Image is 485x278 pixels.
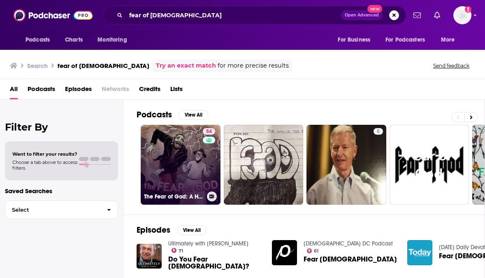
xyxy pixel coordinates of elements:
h2: Podcasts [137,110,172,120]
a: Do You Fear God? [168,256,262,270]
span: 5 [377,128,380,136]
button: View All [177,225,207,235]
a: Credits [139,82,160,99]
span: Choose a tab above to access filters. [12,159,77,171]
a: Passion City Church DC Podcast [304,240,393,247]
a: Fear God [304,256,397,263]
span: for more precise results [218,61,289,70]
h2: Filter By [5,121,118,133]
button: View All [179,110,208,120]
img: User Profile [453,6,471,24]
h3: fear of [DEMOGRAPHIC_DATA] [58,62,149,70]
span: 61 [314,249,318,253]
span: Monitoring [97,34,127,46]
button: Send feedback [431,62,472,69]
span: For Podcasters [385,34,425,46]
a: EpisodesView All [137,225,207,235]
a: All [10,82,18,99]
h3: Search [27,62,48,70]
img: Fear God [272,240,297,265]
a: Episodes [65,82,92,99]
button: open menu [380,32,437,48]
button: Select [5,201,118,219]
span: Want to filter your results? [12,151,77,157]
span: Do You Fear [DEMOGRAPHIC_DATA]? [168,256,262,270]
div: Search podcasts, credits, & more... [103,6,406,25]
a: Show notifications dropdown [410,8,424,22]
a: 61 [307,248,319,253]
h3: The Fear of God: A Horror Movie Podcast [144,193,204,200]
img: Do You Fear God? [137,244,162,269]
span: For Business [338,34,370,46]
h2: Episodes [137,225,170,235]
a: Show notifications dropdown [431,8,443,22]
a: Try an exact match [156,61,216,70]
button: open menu [332,32,381,48]
span: Networks [102,82,129,99]
span: 54 [206,128,212,136]
span: Podcasts [26,34,50,46]
svg: Add a profile image [465,6,471,13]
a: 5 [374,128,383,135]
img: Podchaser - Follow, Share and Rate Podcasts [14,7,93,23]
span: New [367,5,382,13]
a: 54 [203,128,215,135]
a: 54The Fear of God: A Horror Movie Podcast [141,125,220,205]
button: Show profile menu [453,6,471,24]
button: Open AdvancedNew [341,10,383,20]
a: 71 [172,248,183,253]
span: Fear [DEMOGRAPHIC_DATA] [304,256,397,263]
img: Fear God [407,240,432,265]
span: Open Advanced [345,13,379,17]
span: 71 [179,249,183,253]
a: Charts [60,32,88,48]
a: 5 [306,125,386,205]
span: Logged in as eringalloway [453,6,471,24]
span: More [441,34,455,46]
a: Podcasts [28,82,55,99]
a: PodcastsView All [137,110,208,120]
input: Search podcasts, credits, & more... [126,9,341,22]
a: Lists [170,82,183,99]
p: Saved Searches [5,187,118,195]
a: Ultimately with R.C. Sproul [168,240,248,247]
button: open menu [435,32,465,48]
span: Charts [65,34,83,46]
span: Select [5,207,100,213]
button: open menu [20,32,60,48]
button: open menu [92,32,137,48]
